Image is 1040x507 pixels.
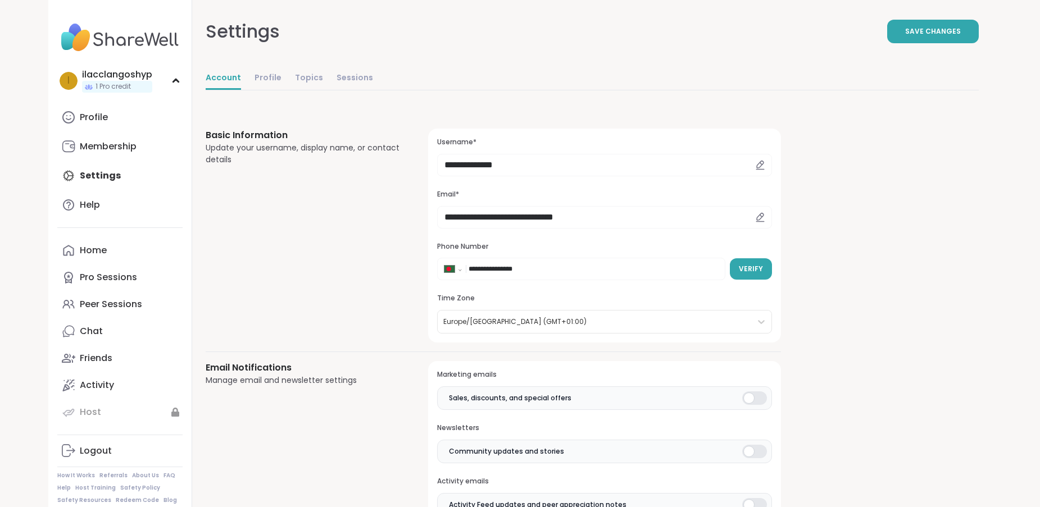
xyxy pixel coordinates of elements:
[80,199,100,211] div: Help
[80,140,137,153] div: Membership
[75,484,116,492] a: Host Training
[96,82,131,92] span: 1 Pro credit
[449,393,571,403] span: Sales, discounts, and special offers
[57,18,183,57] img: ShareWell Nav Logo
[206,67,241,90] a: Account
[730,258,772,280] button: Verify
[99,472,128,479] a: Referrals
[57,191,183,218] a: Help
[206,18,280,45] div: Settings
[449,446,564,456] span: Community updates and stories
[887,20,979,43] button: Save Changes
[255,67,281,90] a: Profile
[164,496,177,504] a: Blog
[80,379,114,391] div: Activity
[295,67,323,90] a: Topics
[80,325,103,337] div: Chat
[57,291,183,318] a: Peer Sessions
[57,318,183,345] a: Chat
[337,67,373,90] a: Sessions
[57,437,183,464] a: Logout
[739,264,763,274] span: Verify
[437,370,771,380] h3: Marketing emails
[437,242,771,252] h3: Phone Number
[437,294,771,303] h3: Time Zone
[206,374,402,386] div: Manage email and newsletter settings
[80,352,112,364] div: Friends
[80,271,137,284] div: Pro Sessions
[57,496,111,504] a: Safety Resources
[437,190,771,199] h3: Email*
[57,264,183,291] a: Pro Sessions
[57,399,183,426] a: Host
[206,361,402,374] h3: Email Notifications
[57,237,183,264] a: Home
[57,372,183,399] a: Activity
[67,74,70,88] span: i
[164,472,175,479] a: FAQ
[437,477,771,486] h3: Activity emails
[80,244,107,257] div: Home
[905,26,961,36] span: Save Changes
[120,484,160,492] a: Safety Policy
[57,133,183,160] a: Membership
[206,129,402,142] h3: Basic Information
[57,345,183,372] a: Friends
[80,298,142,310] div: Peer Sessions
[132,472,159,479] a: About Us
[437,423,771,433] h3: Newsletters
[57,472,95,479] a: How It Works
[80,445,112,457] div: Logout
[206,142,402,166] div: Update your username, display name, or contact details
[57,484,71,492] a: Help
[116,496,159,504] a: Redeem Code
[80,406,101,418] div: Host
[80,111,108,124] div: Profile
[82,68,152,81] div: ilacclangoshyp
[437,138,771,147] h3: Username*
[57,104,183,131] a: Profile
